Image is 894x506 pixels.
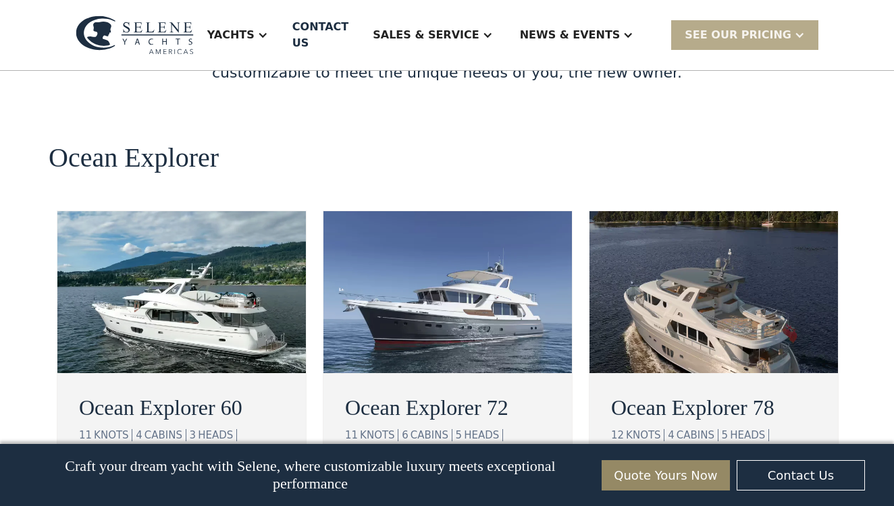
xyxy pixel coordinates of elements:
img: ocean going trawler [323,211,572,373]
div: HEADS [730,429,769,441]
div: POWER (HP) [367,443,429,455]
img: ocean going trawler [589,211,838,373]
a: Ocean Explorer 60 [79,391,284,424]
div: Sales & Service [373,27,479,43]
div: 12 [611,429,624,441]
div: 11 [79,429,92,441]
div: Contact US [292,19,348,51]
div: 4 [136,429,142,441]
div: SEE Our Pricing [671,20,818,49]
div: KNOTS [360,429,398,441]
div: 6 [402,429,409,441]
div: 425 [79,443,99,455]
div: Sales & Service [359,8,506,62]
div: 5 [456,429,463,441]
img: ocean going trawler [57,211,306,373]
div: CABINS [144,429,186,441]
div: HEADS [464,429,503,441]
div: News & EVENTS [520,27,621,43]
div: KNOTS [626,429,664,441]
div: KNOTS [94,429,132,441]
div: POWER (HP) [633,443,695,455]
div: 5 [722,429,729,441]
div: 11 [345,429,358,441]
h2: Ocean Explorer [49,143,219,173]
a: Ocean Explorer 78 [611,391,816,424]
a: Contact Us [737,460,865,490]
p: Craft your dream yacht with Selene, where customizable luxury meets exceptional performance [29,457,591,493]
div: Yachts [207,27,255,43]
div: POWER (HP) [101,443,163,455]
div: 3 [190,429,196,441]
img: logo [76,16,194,54]
div: 4 [668,429,675,441]
a: Quote Yours Now [602,460,730,490]
a: Ocean Explorer 72 [345,391,550,424]
div: CABINS [677,429,718,441]
div: 850 [611,443,631,455]
div: SEE Our Pricing [685,27,791,43]
div: 810 [345,443,365,455]
div: HEADS [198,429,237,441]
div: CABINS [411,429,452,441]
div: Yachts [194,8,282,62]
div: News & EVENTS [506,8,648,62]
